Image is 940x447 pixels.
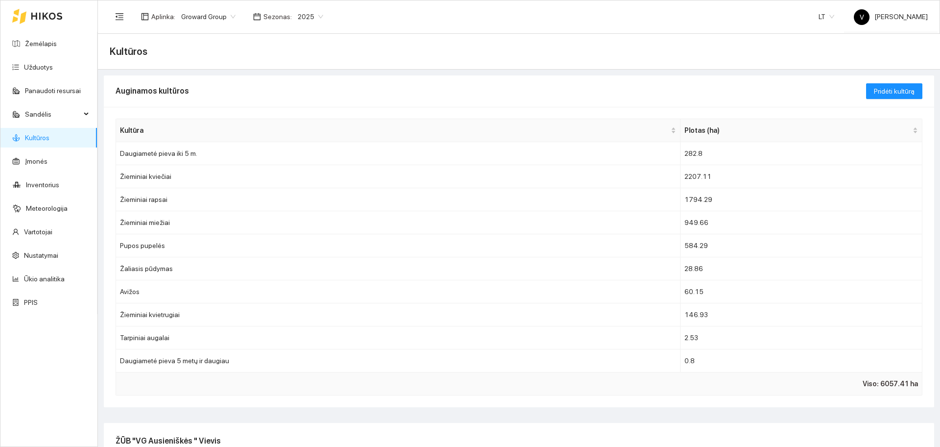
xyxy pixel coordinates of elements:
[26,181,59,189] a: Inventorius
[141,13,149,21] span: layout
[25,134,49,142] a: Kultūros
[116,234,681,257] td: Pupos pupelės
[298,9,323,24] span: 2025
[26,204,68,212] a: Meteorologija
[116,142,681,165] td: Daugiametė pieva iki 5 m.
[681,211,922,234] td: 949.66
[24,63,53,71] a: Užduotys
[681,349,922,372] td: 0.8
[866,83,922,99] button: Pridėti kultūrą
[681,326,922,349] td: 2.53
[116,119,681,142] th: this column's title is Kultūra,this column is sortable
[263,11,292,22] span: Sezonas :
[110,7,129,26] button: menu-fold
[116,188,681,211] td: Žieminiai rapsai
[116,349,681,372] td: Daugiametė pieva 5 metų ir daugiau
[684,125,911,136] span: Plotas (ha)
[863,378,918,389] span: Viso: 6057.41 ha
[181,9,235,24] span: Groward Group
[681,188,922,211] td: 1794.29
[860,9,864,25] span: V
[24,228,52,236] a: Vartotojai
[116,165,681,188] td: Žieminiai kviečiai
[116,280,681,303] td: Avižos
[681,234,922,257] td: 584.29
[24,298,38,306] a: PPIS
[120,125,669,136] span: Kultūra
[681,303,922,326] td: 146.93
[874,86,915,97] span: Pridėti kultūrą
[116,303,681,326] td: Žieminiai kvietrugiai
[681,119,922,142] th: this column's title is Plotas (ha),this column is sortable
[681,280,922,303] td: 60.15
[681,142,922,165] td: 282.8
[116,211,681,234] td: Žieminiai miežiai
[681,165,922,188] td: 2207.11
[25,157,47,165] a: Įmonės
[115,12,124,21] span: menu-fold
[24,275,65,283] a: Ūkio analitika
[854,13,928,21] span: [PERSON_NAME]
[116,435,922,447] h2: ŽŪB "VG Ausieniškės " Vievis
[116,257,681,280] td: Žaliasis pūdymas
[110,44,147,59] span: Kultūros
[25,40,57,48] a: Žemėlapis
[116,326,681,349] td: Tarpiniai augalai
[25,104,81,124] span: Sandėlis
[819,9,834,24] span: LT
[25,87,81,95] a: Panaudoti resursai
[24,251,58,259] a: Nustatymai
[681,257,922,280] td: 28.86
[253,13,261,21] span: calendar
[116,77,866,105] div: Auginamos kultūros
[151,11,175,22] span: Aplinka :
